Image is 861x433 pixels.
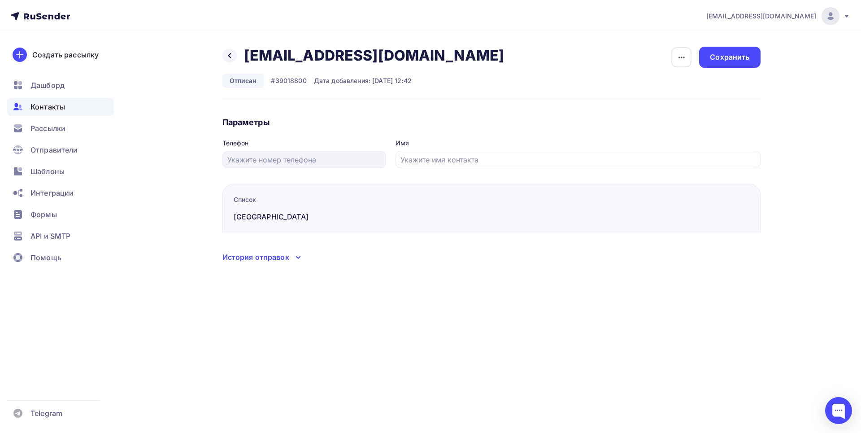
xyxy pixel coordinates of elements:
[7,98,114,116] a: Контакты
[7,206,114,223] a: Формы
[400,154,755,165] input: Укажите имя контакта
[222,252,289,262] div: История отправок
[30,209,57,220] span: Формы
[222,117,761,128] h4: Параметры
[227,154,381,165] input: Укажите номер телефона
[32,49,99,60] div: Создать рассылку
[706,7,850,25] a: [EMAIL_ADDRESS][DOMAIN_NAME]
[7,141,114,159] a: Отправители
[7,119,114,137] a: Рассылки
[7,76,114,94] a: Дашборд
[7,162,114,180] a: Шаблоны
[30,252,61,263] span: Помощь
[222,74,264,88] div: Отписан
[234,195,388,204] div: Список
[30,166,65,177] span: Шаблоны
[222,139,386,151] legend: Телефон
[30,144,78,155] span: Отправители
[30,101,65,112] span: Контакты
[271,76,306,85] div: #39018800
[244,47,504,65] h2: [EMAIL_ADDRESS][DOMAIN_NAME]
[30,123,65,134] span: Рассылки
[30,188,74,198] span: Интеграции
[234,211,388,222] div: [GEOGRAPHIC_DATA]
[314,76,412,85] div: Дата добавления: [DATE] 12:42
[30,231,70,241] span: API и SMTP
[706,12,816,21] span: [EMAIL_ADDRESS][DOMAIN_NAME]
[30,408,62,419] span: Telegram
[30,80,65,91] span: Дашборд
[710,52,749,62] div: Сохранить
[396,139,761,151] legend: Имя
